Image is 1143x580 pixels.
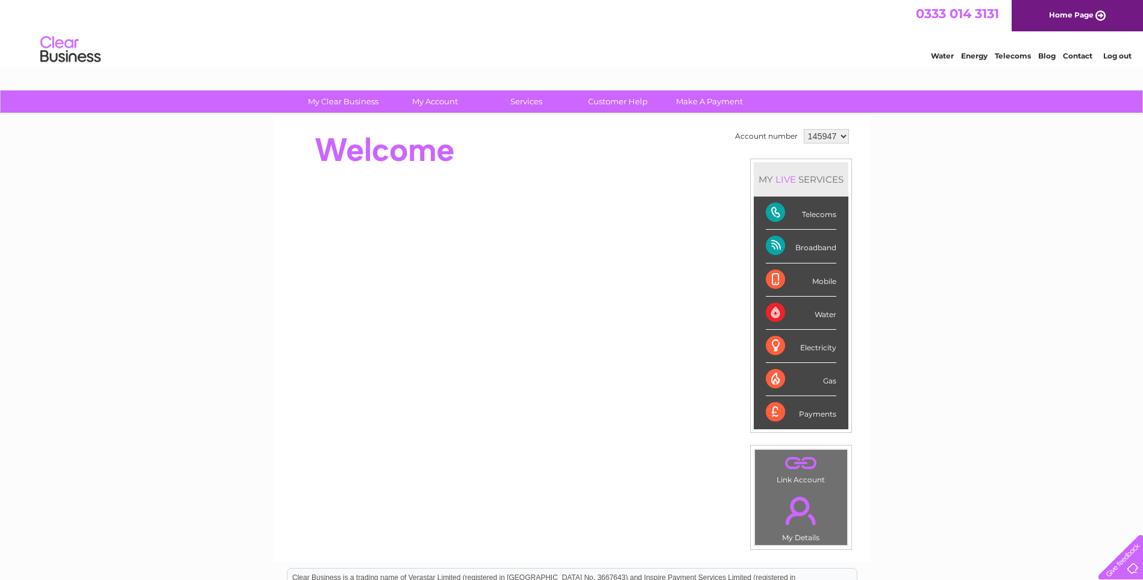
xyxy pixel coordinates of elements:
img: logo.png [40,31,101,68]
div: MY SERVICES [754,162,848,197]
div: Payments [766,396,836,429]
a: Log out [1103,51,1132,60]
td: Link Account [754,449,848,487]
td: My Details [754,487,848,546]
a: Contact [1063,51,1092,60]
a: 0333 014 3131 [916,6,999,21]
div: Telecoms [766,197,836,230]
a: Customer Help [568,90,668,113]
div: Electricity [766,330,836,363]
a: Services [477,90,576,113]
a: Energy [961,51,988,60]
div: Water [766,297,836,330]
div: Gas [766,363,836,396]
div: Broadband [766,230,836,263]
a: My Account [385,90,484,113]
div: Mobile [766,263,836,297]
a: . [758,453,844,474]
a: Blog [1038,51,1056,60]
a: Make A Payment [660,90,759,113]
td: Account number [732,126,801,147]
a: Telecoms [995,51,1031,60]
a: My Clear Business [293,90,393,113]
div: Clear Business is a trading name of Verastar Limited (registered in [GEOGRAPHIC_DATA] No. 3667643... [287,7,857,58]
a: Water [931,51,954,60]
div: LIVE [773,174,798,185]
a: . [758,490,844,532]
